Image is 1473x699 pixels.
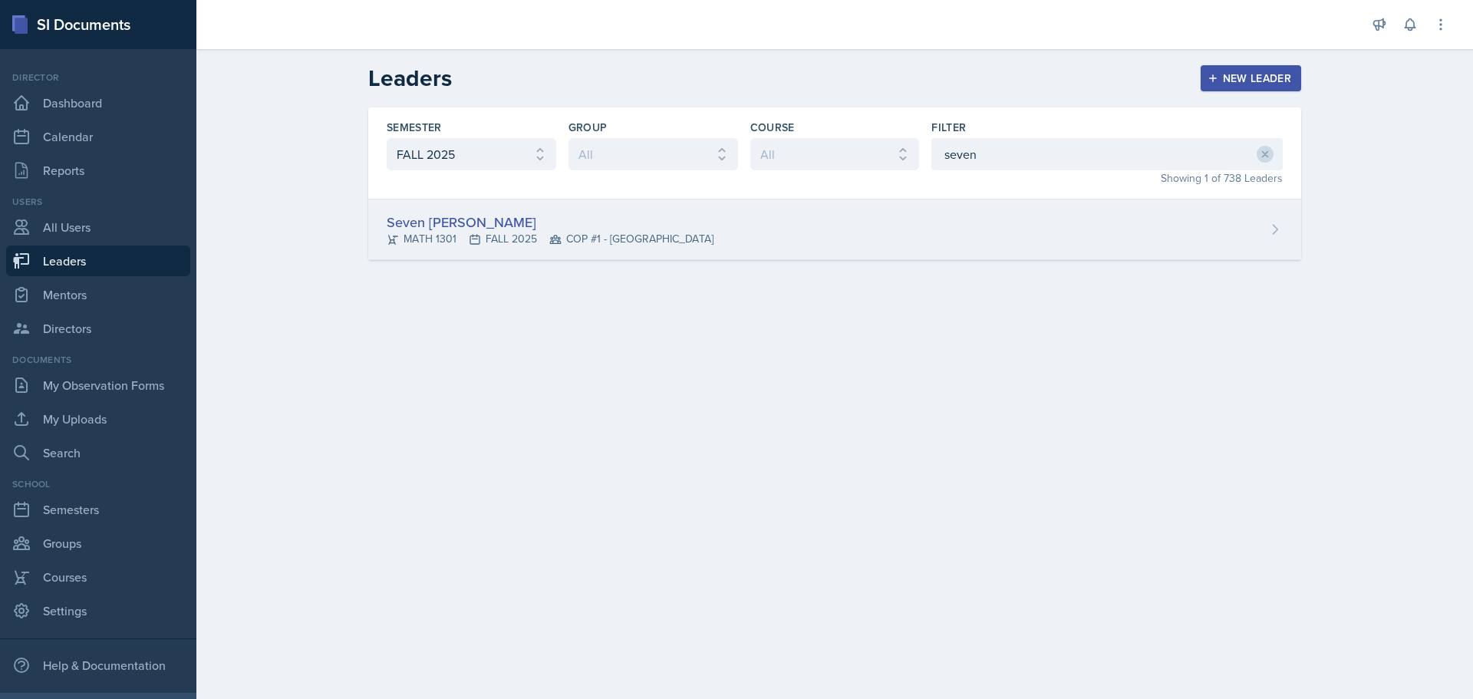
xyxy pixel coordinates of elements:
a: Semesters [6,494,190,525]
a: Directors [6,313,190,344]
a: Courses [6,562,190,592]
a: My Uploads [6,404,190,434]
button: New Leader [1201,65,1302,91]
a: Dashboard [6,87,190,118]
a: Leaders [6,246,190,276]
label: Semester [387,120,442,135]
label: Course [750,120,795,135]
div: Documents [6,353,190,367]
div: New Leader [1211,72,1292,84]
a: My Observation Forms [6,370,190,401]
a: Reports [6,155,190,186]
a: Seven [PERSON_NAME] MATH 1301FALL 2025 COP #1 - [GEOGRAPHIC_DATA] [368,199,1301,260]
div: MATH 1301 FALL 2025 [387,231,713,247]
a: Mentors [6,279,190,310]
h2: Leaders [368,64,452,92]
div: Users [6,195,190,209]
a: Groups [6,528,190,559]
label: Filter [931,120,966,135]
div: Showing 1 of 738 Leaders [931,170,1283,186]
a: Settings [6,595,190,626]
div: Director [6,71,190,84]
div: Seven [PERSON_NAME] [387,212,713,232]
span: COP #1 - [GEOGRAPHIC_DATA] [549,231,713,247]
input: Filter [931,138,1283,170]
label: Group [568,120,608,135]
div: Help & Documentation [6,650,190,681]
div: School [6,477,190,491]
a: Calendar [6,121,190,152]
a: All Users [6,212,190,242]
a: Search [6,437,190,468]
